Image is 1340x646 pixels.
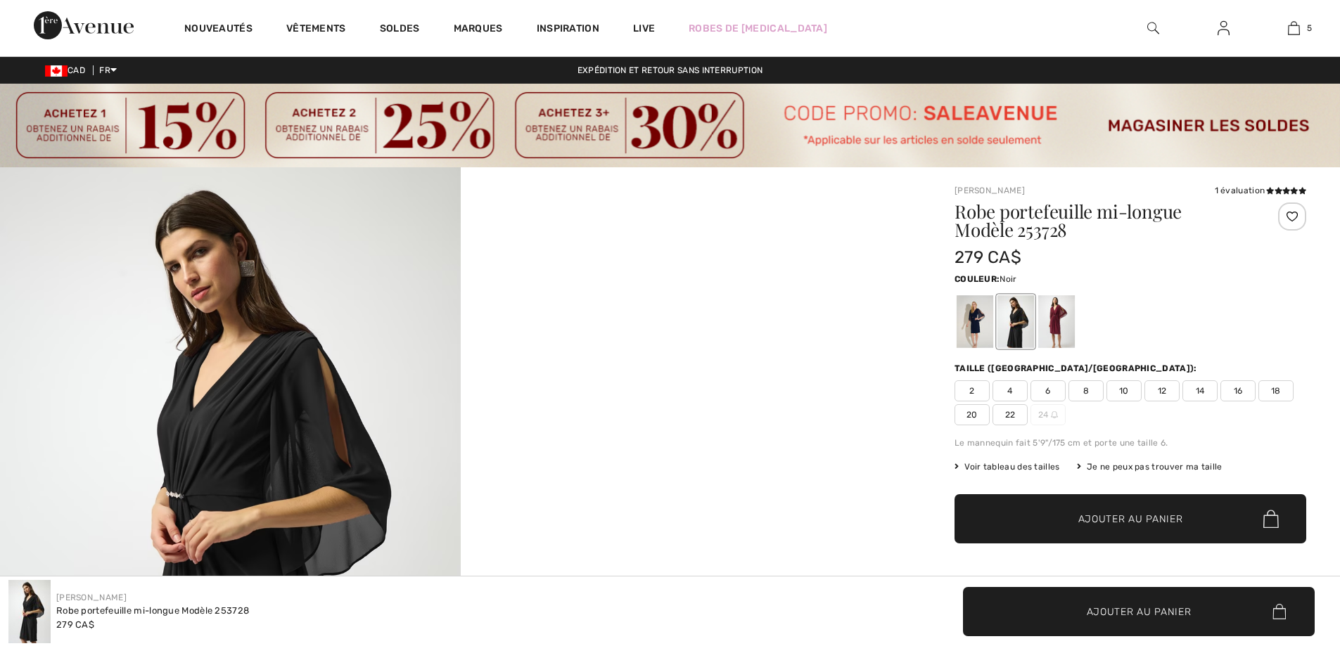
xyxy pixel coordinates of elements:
[1220,380,1256,401] span: 16
[1077,460,1223,473] div: Je ne peux pas trouver ma taille
[56,604,249,618] div: Robe portefeuille mi-longue Modèle 253728
[955,460,1060,473] span: Voir tableau des tailles
[955,202,1248,239] h1: Robe portefeuille mi-longue Modèle 253728
[1030,380,1066,401] span: 6
[99,65,117,75] span: FR
[1087,604,1192,619] span: Ajouter au panier
[1147,20,1159,37] img: recherche
[955,186,1025,195] a: [PERSON_NAME]
[1106,380,1142,401] span: 10
[963,587,1315,636] button: Ajouter au panier
[1215,184,1306,197] div: 1 évaluation
[955,437,1306,449] div: Le mannequin fait 5'9"/175 cm et porte une taille 6.
[537,22,599,37] span: Inspiration
[955,362,1200,375] div: Taille ([GEOGRAPHIC_DATA]/[GEOGRAPHIC_DATA]):
[1038,295,1075,348] div: Merlot
[380,22,420,37] a: Soldes
[56,619,94,630] span: 279 CA$
[184,22,253,37] a: Nouveautés
[955,404,990,425] span: 20
[45,65,68,77] img: Canadian Dollar
[955,494,1306,543] button: Ajouter au panier
[1051,411,1058,418] img: ring-m.svg
[45,65,91,75] span: CAD
[1144,380,1180,401] span: 12
[957,295,993,348] div: Bleu Nuit
[1068,380,1104,401] span: 8
[1030,404,1066,425] span: 24
[1182,380,1218,401] span: 14
[997,295,1034,348] div: Noir
[689,21,827,36] a: Robes de [MEDICAL_DATA]
[56,593,127,602] a: [PERSON_NAME]
[993,380,1028,401] span: 4
[1307,22,1312,34] span: 5
[955,380,990,401] span: 2
[993,404,1028,425] span: 22
[1000,274,1016,284] span: Noir
[286,22,346,37] a: Vêtements
[1272,604,1286,619] img: Bag.svg
[1288,20,1300,37] img: Mon panier
[454,22,503,37] a: Marques
[955,274,1000,284] span: Couleur:
[1259,20,1328,37] a: 5
[1263,510,1279,528] img: Bag.svg
[34,11,134,39] img: 1ère Avenue
[955,247,1021,267] span: 279 CA$
[8,580,51,643] img: Robe Portefeuille Mi-longue mod&egrave;le 253728
[461,167,921,397] video: Your browser does not support the video tag.
[1218,20,1230,37] img: Mes infos
[633,21,655,36] a: Live
[1078,512,1183,527] span: Ajouter au panier
[1206,20,1241,37] a: Se connecter
[1258,380,1294,401] span: 18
